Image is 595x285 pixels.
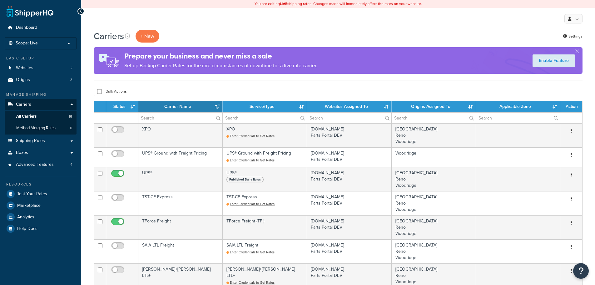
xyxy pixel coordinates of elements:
a: Settings [563,32,583,41]
span: Enter Credentials to Get Rates [230,201,275,206]
a: Analytics [5,211,77,223]
span: Analytics [17,215,34,220]
td: SAIA LTL Freight [223,239,307,263]
td: XPO [223,123,307,147]
span: Help Docs [17,226,37,232]
td: UPS® Ground with Freight Pricing [223,147,307,167]
div: Basic Setup [5,56,77,61]
td: TST-CF Express [223,191,307,215]
th: Carrier Name: activate to sort column ascending [138,101,223,112]
span: Websites [16,65,33,71]
input: Search [476,113,560,123]
a: Origins 3 [5,74,77,86]
h1: Carriers [94,30,124,42]
td: UPS® [223,167,307,191]
span: 0 [70,125,72,131]
button: Open Resource Center [573,263,589,279]
td: [DOMAIN_NAME] Parts Portal DEV [307,239,391,263]
p: Set up Backup Carrier Rates for the rare circumstances of downtime for a live rate carrier. [124,61,317,70]
td: [GEOGRAPHIC_DATA] Reno Woodridge [392,239,476,263]
th: Service/Type: activate to sort column ascending [223,101,307,112]
span: Shipping Rules [16,138,45,144]
td: [DOMAIN_NAME] Parts Portal DEV [307,167,391,191]
a: All Carriers 16 [5,111,77,122]
button: + New [136,30,159,43]
td: TForce Freight (TFI) [223,215,307,239]
span: 4 [70,162,72,167]
span: 16 [68,114,72,119]
a: Test Your Rates [5,188,77,200]
th: Status: activate to sort column ascending [106,101,138,112]
a: Websites 2 [5,62,77,74]
th: Applicable Zone: activate to sort column ascending [476,101,560,112]
span: Enter Credentials to Get Rates [230,134,275,139]
td: Woodridge [392,147,476,167]
span: Enter Credentials to Get Rates [230,280,275,285]
span: Enter Credentials to Get Rates [230,250,275,255]
button: Bulk Actions [94,87,130,96]
span: 2 [70,65,72,71]
a: Help Docs [5,223,77,234]
input: Search [138,113,222,123]
div: Manage Shipping [5,92,77,97]
span: 3 [70,77,72,83]
td: [GEOGRAPHIC_DATA] Reno Woodridge [392,167,476,191]
th: Websites Assigned To: activate to sort column ascending [307,101,391,112]
a: Carriers [5,99,77,110]
span: Marketplace [17,203,41,208]
img: ad-rules-rateshop-fe6ec290ccb7230408bd80ed9643f0289d75e0ffd9eb532fc0e269fcd187b520.png [94,47,124,74]
th: Action [560,101,582,112]
a: Dashboard [5,22,77,33]
input: Search [223,113,307,123]
li: Websites [5,62,77,74]
span: Enter Credentials to Get Rates [230,158,275,163]
td: [DOMAIN_NAME] Parts Portal DEV [307,147,391,167]
span: All Carriers [16,114,37,119]
a: Shipping Rules [5,135,77,147]
span: Scope: Live [16,41,38,46]
a: Enter Credentials to Get Rates [226,250,275,255]
td: SAIA LTL Freight [138,239,223,263]
a: Marketplace [5,200,77,211]
span: Advanced Features [16,162,54,167]
a: Enter Credentials to Get Rates [226,201,275,206]
a: Enter Credentials to Get Rates [226,280,275,285]
div: Resources [5,182,77,187]
a: Boxes [5,147,77,159]
b: LIVE [280,1,287,7]
td: [GEOGRAPHIC_DATA] Reno Woodridge [392,215,476,239]
td: [GEOGRAPHIC_DATA] Reno Woodridge [392,123,476,147]
td: UPS® Ground with Freight Pricing [138,147,223,167]
li: All Carriers [5,111,77,122]
span: Published Daily Rates [226,177,264,182]
td: TST-CF Express [138,191,223,215]
td: [DOMAIN_NAME] Parts Portal DEV [307,123,391,147]
h4: Prepare your business and never miss a sale [124,51,317,61]
li: Method Merging Rules [5,122,77,134]
td: XPO [138,123,223,147]
td: UPS® [138,167,223,191]
span: Method Merging Rules [16,125,56,131]
a: Advanced Features 4 [5,159,77,170]
span: Dashboard [16,25,37,30]
li: Carriers [5,99,77,135]
li: Advanced Features [5,159,77,170]
td: [GEOGRAPHIC_DATA] Reno Woodridge [392,191,476,215]
span: Boxes [16,150,28,155]
th: Origins Assigned To: activate to sort column ascending [392,101,476,112]
a: Enter Credentials to Get Rates [226,134,275,139]
td: TForce Freight [138,215,223,239]
a: Enable Feature [533,54,575,67]
td: [DOMAIN_NAME] Parts Portal DEV [307,215,391,239]
a: Enter Credentials to Get Rates [226,158,275,163]
a: Method Merging Rules 0 [5,122,77,134]
li: Origins [5,74,77,86]
input: Search [307,113,391,123]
